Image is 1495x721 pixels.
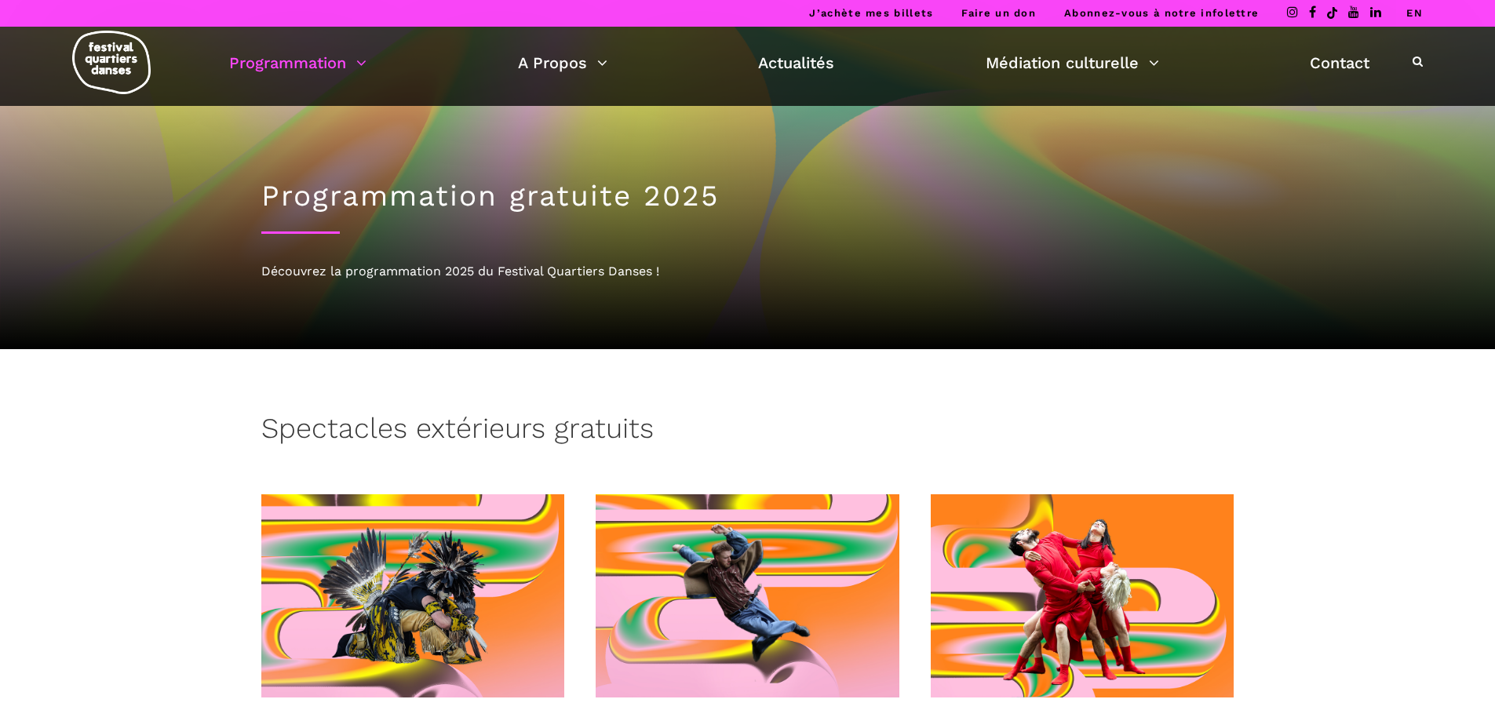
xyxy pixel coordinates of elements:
[261,261,1234,282] div: Découvrez la programmation 2025 du Festival Quartiers Danses !
[261,179,1234,213] h1: Programmation gratuite 2025
[986,49,1159,76] a: Médiation culturelle
[229,49,366,76] a: Programmation
[809,7,933,19] a: J’achète mes billets
[1310,49,1369,76] a: Contact
[961,7,1036,19] a: Faire un don
[758,49,834,76] a: Actualités
[1406,7,1423,19] a: EN
[261,412,654,451] h3: Spectacles extérieurs gratuits
[72,31,151,94] img: logo-fqd-med
[518,49,607,76] a: A Propos
[1064,7,1259,19] a: Abonnez-vous à notre infolettre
